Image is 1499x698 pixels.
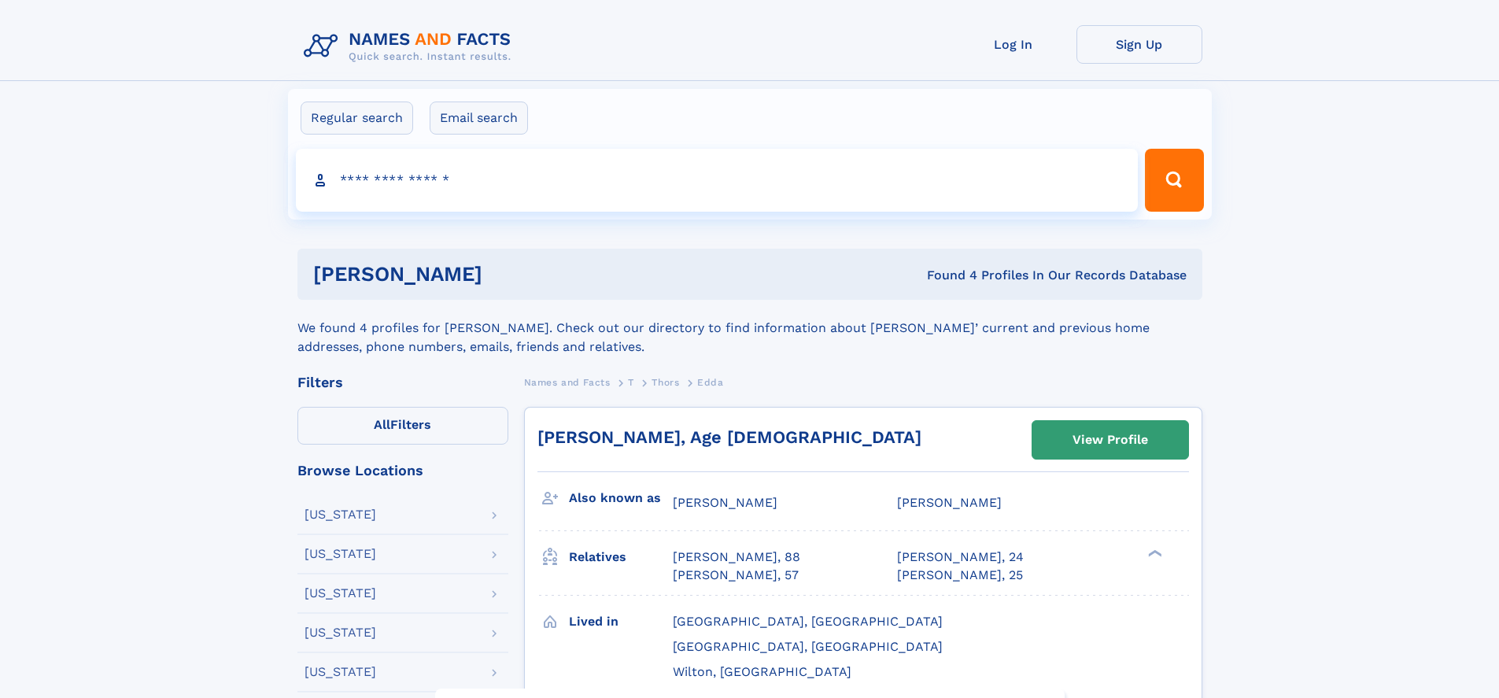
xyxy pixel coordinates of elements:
[652,377,679,388] span: Thors
[704,267,1187,284] div: Found 4 Profiles In Our Records Database
[673,614,943,629] span: [GEOGRAPHIC_DATA], [GEOGRAPHIC_DATA]
[305,587,376,600] div: [US_STATE]
[296,149,1139,212] input: search input
[297,463,508,478] div: Browse Locations
[537,427,921,447] a: [PERSON_NAME], Age [DEMOGRAPHIC_DATA]
[430,102,528,135] label: Email search
[374,417,390,432] span: All
[897,495,1002,510] span: [PERSON_NAME]
[569,608,673,635] h3: Lived in
[673,664,851,679] span: Wilton, [GEOGRAPHIC_DATA]
[301,102,413,135] label: Regular search
[297,407,508,445] label: Filters
[569,544,673,571] h3: Relatives
[305,548,376,560] div: [US_STATE]
[673,639,943,654] span: [GEOGRAPHIC_DATA], [GEOGRAPHIC_DATA]
[305,508,376,521] div: [US_STATE]
[673,548,800,566] a: [PERSON_NAME], 88
[297,25,524,68] img: Logo Names and Facts
[1144,548,1163,559] div: ❯
[897,548,1024,566] a: [PERSON_NAME], 24
[305,666,376,678] div: [US_STATE]
[951,25,1076,64] a: Log In
[1145,149,1203,212] button: Search Button
[673,495,777,510] span: [PERSON_NAME]
[524,372,611,392] a: Names and Facts
[673,567,799,584] a: [PERSON_NAME], 57
[569,485,673,511] h3: Also known as
[1076,25,1202,64] a: Sign Up
[628,377,634,388] span: T
[897,567,1023,584] a: [PERSON_NAME], 25
[652,372,679,392] a: Thors
[697,377,723,388] span: Edda
[1032,421,1188,459] a: View Profile
[1073,422,1148,458] div: View Profile
[313,264,705,284] h1: [PERSON_NAME]
[297,375,508,390] div: Filters
[297,300,1202,356] div: We found 4 profiles for [PERSON_NAME]. Check out our directory to find information about [PERSON_...
[628,372,634,392] a: T
[305,626,376,639] div: [US_STATE]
